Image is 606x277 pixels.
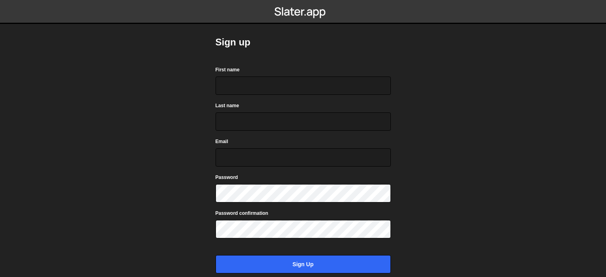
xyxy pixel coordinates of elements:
label: Email [216,138,228,145]
label: First name [216,66,240,74]
label: Last name [216,102,239,110]
input: Sign up [216,255,391,273]
label: Password confirmation [216,209,269,217]
label: Password [216,173,238,181]
h2: Sign up [216,36,391,49]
